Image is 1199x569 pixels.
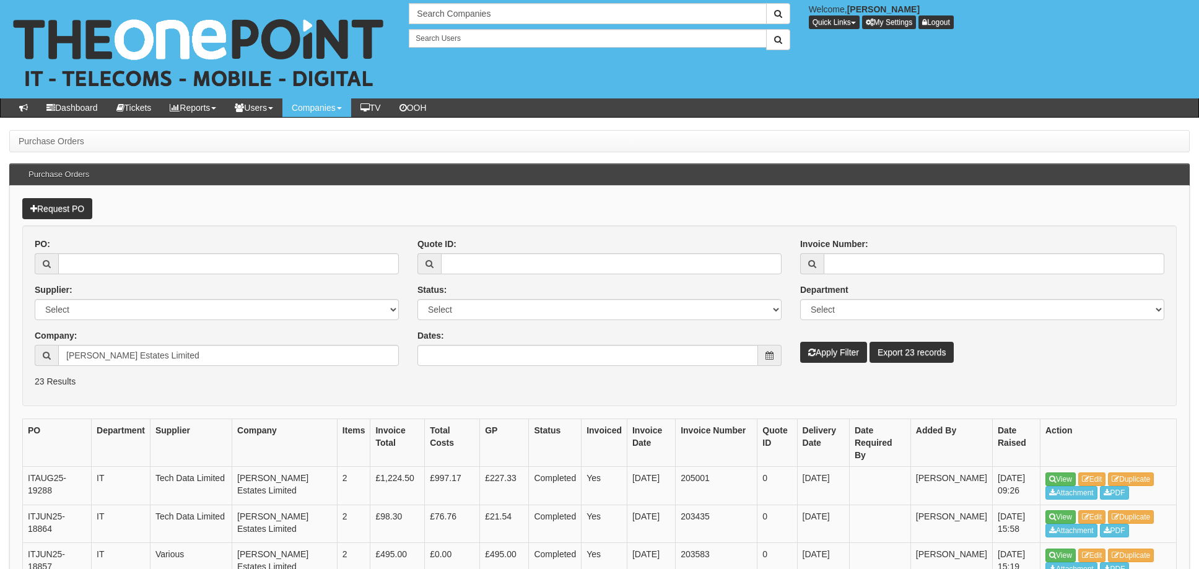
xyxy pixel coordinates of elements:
th: Department [92,419,150,467]
td: 203435 [676,505,757,543]
label: Quote ID: [417,238,456,250]
td: £98.30 [370,505,425,543]
td: [DATE] [797,505,849,543]
td: Tech Data Limited [150,467,232,505]
a: PDF [1100,486,1129,500]
a: View [1045,472,1076,486]
td: [DATE] [627,467,675,505]
a: Logout [918,15,954,29]
th: Invoice Total [370,419,425,467]
a: Edit [1078,510,1106,524]
th: Added By [910,419,992,467]
th: GP [480,419,529,467]
a: Tickets [107,98,161,117]
button: Apply Filter [800,342,867,363]
th: Items [337,419,370,467]
a: Duplicate [1108,549,1154,562]
th: Action [1040,419,1177,467]
a: View [1045,549,1076,562]
td: Completed [529,467,582,505]
td: Yes [582,505,627,543]
h3: Purchase Orders [22,164,95,185]
a: Duplicate [1108,472,1154,486]
a: My Settings [862,15,917,29]
td: [PERSON_NAME] [910,467,992,505]
a: PDF [1100,524,1129,537]
td: 0 [757,467,797,505]
label: Status: [417,284,447,296]
th: Invoice Number [676,419,757,467]
th: Quote ID [757,419,797,467]
th: Invoiced [582,419,627,467]
label: Invoice Number: [800,238,868,250]
th: Total Costs [425,419,480,467]
label: Department [800,284,848,296]
td: [PERSON_NAME] Estates Limited [232,467,338,505]
td: £21.54 [480,505,529,543]
label: Supplier: [35,284,72,296]
li: Purchase Orders [19,135,84,147]
td: Completed [529,505,582,543]
th: Date Raised [993,419,1040,467]
th: Invoice Date [627,419,675,467]
a: Edit [1078,549,1106,562]
a: Edit [1078,472,1106,486]
a: Attachment [1045,524,1097,537]
td: ITJUN25-18864 [23,505,92,543]
td: [PERSON_NAME] Estates Limited [232,505,338,543]
a: Dashboard [37,98,107,117]
a: Export 23 records [870,342,954,363]
th: Date Required By [849,419,910,467]
input: Search Companies [409,3,766,24]
td: £76.76 [425,505,480,543]
label: Company: [35,329,77,342]
p: 23 Results [35,375,1164,388]
a: Users [225,98,282,117]
th: Delivery Date [797,419,849,467]
th: Status [529,419,582,467]
th: Supplier [150,419,232,467]
td: 2 [337,505,370,543]
td: [DATE] 15:58 [993,505,1040,543]
a: TV [351,98,390,117]
th: Company [232,419,338,467]
a: Duplicate [1108,510,1154,524]
td: [DATE] [797,467,849,505]
td: [PERSON_NAME] [910,505,992,543]
td: 205001 [676,467,757,505]
td: [DATE] [627,505,675,543]
input: Search Users [409,29,766,48]
a: Companies [282,98,351,117]
th: PO [23,419,92,467]
a: Reports [160,98,225,117]
label: Dates: [417,329,444,342]
td: £1,224.50 [370,467,425,505]
a: Request PO [22,198,92,219]
td: IT [92,467,150,505]
td: 2 [337,467,370,505]
td: £227.33 [480,467,529,505]
a: OOH [390,98,436,117]
label: PO: [35,238,50,250]
td: Yes [582,467,627,505]
div: Welcome, [800,3,1199,29]
td: 0 [757,505,797,543]
a: View [1045,510,1076,524]
td: IT [92,505,150,543]
td: ITAUG25-19288 [23,467,92,505]
button: Quick Links [809,15,860,29]
b: [PERSON_NAME] [847,4,920,14]
td: £997.17 [425,467,480,505]
a: Attachment [1045,486,1097,500]
td: [DATE] 09:26 [993,467,1040,505]
td: Tech Data Limited [150,505,232,543]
